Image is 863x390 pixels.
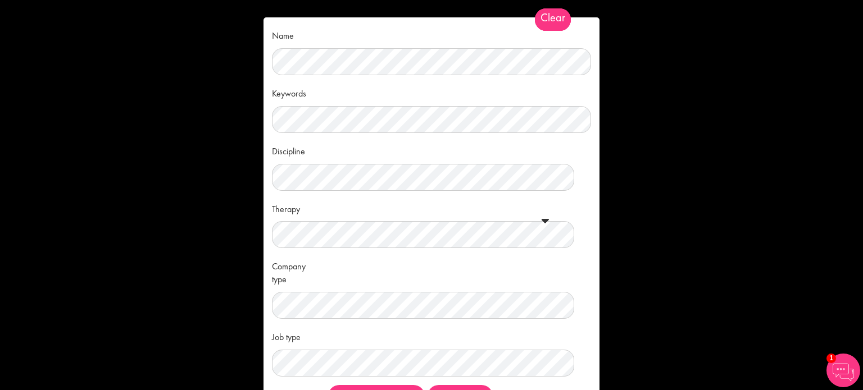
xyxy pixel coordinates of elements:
span: 1 [826,354,836,363]
label: Discipline [272,141,320,158]
label: Keywords [272,84,320,100]
label: Therapy [272,199,320,216]
label: Name [272,26,320,43]
span: Clear [535,8,571,31]
label: Company type [272,256,320,286]
img: Chatbot [826,354,860,387]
